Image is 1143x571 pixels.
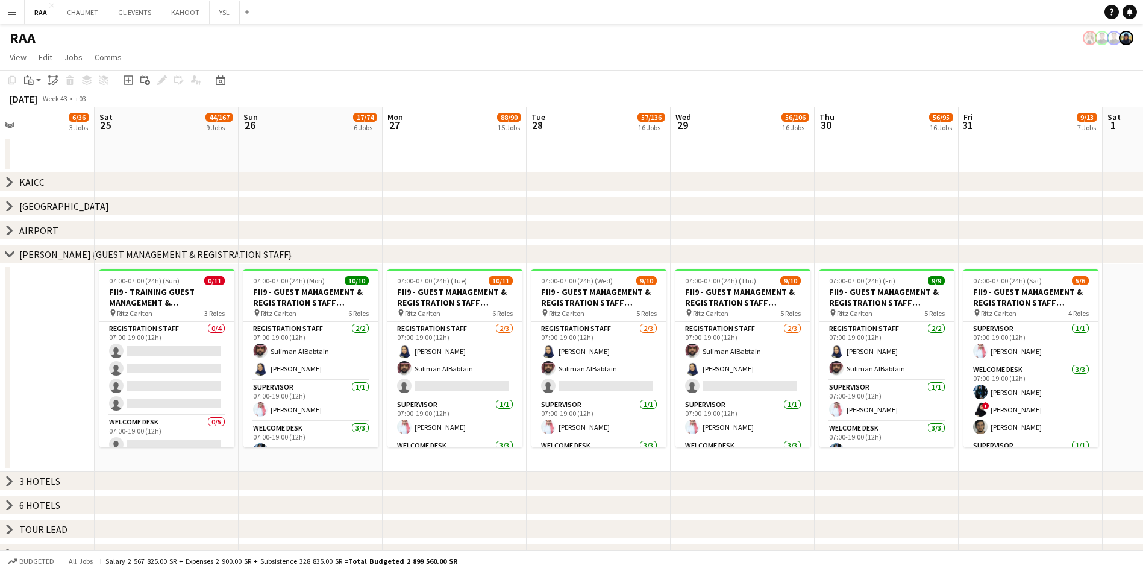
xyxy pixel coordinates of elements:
[489,276,513,285] span: 10/11
[531,269,666,447] app-job-card: 07:00-07:00 (24h) (Wed)9/10FII9 - GUEST MANAGEMENT & REGISTRATION STAFF @[GEOGRAPHIC_DATA] Ritz C...
[69,123,89,132] div: 3 Jobs
[206,123,233,132] div: 9 Jobs
[19,499,60,511] div: 6 HOTELS
[39,52,52,63] span: Edit
[387,439,522,515] app-card-role: Welcome Desk3/3
[541,276,613,285] span: 07:00-07:00 (24h) (Wed)
[781,113,809,122] span: 56/106
[348,557,457,566] span: Total Budgeted 2 899 560.00 SR
[348,309,369,318] span: 6 Roles
[780,276,801,285] span: 9/10
[387,398,522,439] app-card-role: Supervisor1/107:00-19:00 (12h)[PERSON_NAME]
[19,248,292,260] div: [PERSON_NAME] {GUEST MANAGEMENT & REGISTRATION STAFF}
[387,112,403,122] span: Mon
[1072,276,1089,285] span: 5/6
[636,309,657,318] span: 5 Roles
[930,123,953,132] div: 16 Jobs
[243,269,378,447] app-job-card: 07:00-07:00 (24h) (Mon)10/10FII9 - GUEST MANAGEMENT & REGISTRATION STAFF @[GEOGRAPHIC_DATA] Ritz ...
[10,29,36,47] h1: RAA
[819,286,954,308] h3: FII9 - GUEST MANAGEMENT & REGISTRATION STAFF @[GEOGRAPHIC_DATA]
[243,322,378,380] app-card-role: Registration Staff2/207:00-19:00 (12h)Suliman AlBabtain[PERSON_NAME]
[205,113,233,122] span: 44/167
[1083,31,1097,45] app-user-avatar: Racquel Ybardolaza
[819,421,954,497] app-card-role: Welcome Desk3/307:00-19:00 (12h)[PERSON_NAME]
[5,49,31,65] a: View
[405,309,440,318] span: Ritz Carlton
[253,276,325,285] span: 07:00-07:00 (24h) (Mon)
[498,123,521,132] div: 15 Jobs
[19,475,60,487] div: 3 HOTELS
[1077,113,1097,122] span: 9/13
[19,547,30,560] div: PA
[60,49,87,65] a: Jobs
[638,123,665,132] div: 16 Jobs
[108,1,161,24] button: GL EVENTS
[963,322,1098,363] app-card-role: Supervisor1/107:00-19:00 (12h)[PERSON_NAME]
[117,309,152,318] span: Ritz Carlton
[19,523,67,535] div: TOUR LEAD
[1119,31,1133,45] app-user-avatar: Lin Allaf
[354,123,377,132] div: 6 Jobs
[386,118,403,132] span: 27
[549,309,584,318] span: Ritz Carlton
[837,309,872,318] span: Ritz Carlton
[99,269,234,447] app-job-card: 07:00-07:00 (24h) (Sun)0/11FII9 - TRAINING GUEST MANAGEMENT & REGISTRATION STAFF @[GEOGRAPHIC_DAT...
[675,269,810,447] app-job-card: 07:00-07:00 (24h) (Thu)9/10FII9 - GUEST MANAGEMENT & REGISTRATION STAFF @[GEOGRAPHIC_DATA] Ritz C...
[685,276,756,285] span: 07:00-07:00 (24h) (Thu)
[973,276,1042,285] span: 07:00-07:00 (24h) (Sat)
[963,269,1098,447] app-job-card: 07:00-07:00 (24h) (Sat)5/6FII9 - GUEST MANAGEMENT & REGISTRATION STAFF @[GEOGRAPHIC_DATA] Ritz Ca...
[982,402,989,409] span: !
[963,286,1098,308] h3: FII9 - GUEST MANAGEMENT & REGISTRATION STAFF @[GEOGRAPHIC_DATA]
[10,52,27,63] span: View
[261,309,296,318] span: Ritz Carlton
[99,112,113,122] span: Sat
[924,309,945,318] span: 5 Roles
[531,439,666,515] app-card-role: Welcome Desk3/3
[105,557,457,566] div: Salary 2 567 825.00 SR + Expenses 2 900.00 SR + Subsistence 328 835.00 SR =
[1077,123,1097,132] div: 7 Jobs
[387,286,522,308] h3: FII9 - GUEST MANAGEMENT & REGISTRATION STAFF @[GEOGRAPHIC_DATA]
[397,276,467,285] span: 07:00-07:00 (24h) (Tue)
[674,118,691,132] span: 29
[637,113,665,122] span: 57/136
[243,421,378,497] app-card-role: Welcome Desk3/307:00-19:00 (12h)[PERSON_NAME]
[819,269,954,447] app-job-card: 07:00-07:00 (24h) (Fri)9/9FII9 - GUEST MANAGEMENT & REGISTRATION STAFF @[GEOGRAPHIC_DATA] Ritz Ca...
[530,118,545,132] span: 28
[387,269,522,447] app-job-card: 07:00-07:00 (24h) (Tue)10/11FII9 - GUEST MANAGEMENT & REGISTRATION STAFF @[GEOGRAPHIC_DATA] Ritz ...
[64,52,83,63] span: Jobs
[675,286,810,308] h3: FII9 - GUEST MANAGEMENT & REGISTRATION STAFF @[GEOGRAPHIC_DATA]
[210,1,240,24] button: YSL
[675,398,810,439] app-card-role: Supervisor1/107:00-19:00 (12h)[PERSON_NAME]
[780,309,801,318] span: 5 Roles
[818,118,835,132] span: 30
[929,113,953,122] span: 56/95
[1107,112,1121,122] span: Sat
[1095,31,1109,45] app-user-avatar: Jesus Relampagos
[10,93,37,105] div: [DATE]
[782,123,809,132] div: 16 Jobs
[1068,309,1089,318] span: 4 Roles
[675,112,691,122] span: Wed
[95,52,122,63] span: Comms
[161,1,210,24] button: KAHOOT
[492,309,513,318] span: 6 Roles
[531,286,666,308] h3: FII9 - GUEST MANAGEMENT & REGISTRATION STAFF @[GEOGRAPHIC_DATA]
[242,118,258,132] span: 26
[981,309,1016,318] span: Ritz Carlton
[675,322,810,398] app-card-role: Registration Staff2/307:00-19:00 (12h)Suliman AlBabtain[PERSON_NAME]
[387,322,522,398] app-card-role: Registration Staff2/307:00-19:00 (12h)[PERSON_NAME]Suliman AlBabtain
[963,112,973,122] span: Fri
[6,555,56,568] button: Budgeted
[829,276,895,285] span: 07:00-07:00 (24h) (Fri)
[34,49,57,65] a: Edit
[19,176,45,188] div: KAICC
[345,276,369,285] span: 10/10
[90,49,127,65] a: Comms
[19,224,58,236] div: AIRPORT
[99,415,234,526] app-card-role: Welcome Desk0/507:00-19:00 (12h)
